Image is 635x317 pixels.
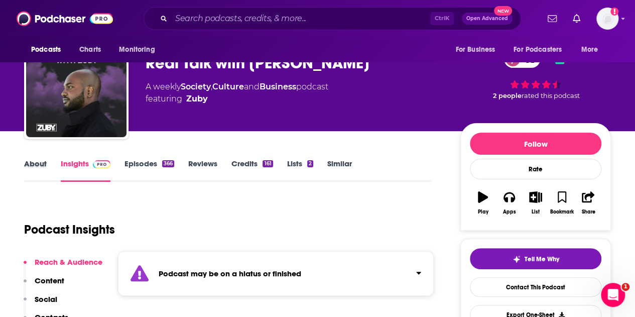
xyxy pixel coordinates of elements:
div: A weekly podcast [146,81,328,105]
iframe: Intercom live chat [601,283,625,307]
button: Follow [470,133,601,155]
span: Monitoring [119,43,155,57]
div: Search podcasts, credits, & more... [144,7,521,30]
a: Zuby [186,93,208,105]
div: Share [581,209,595,215]
a: Credits161 [231,159,273,182]
p: Content [35,276,64,285]
div: List [532,209,540,215]
div: Apps [503,209,516,215]
img: Podchaser Pro [93,160,110,168]
a: About [24,159,47,182]
span: Tell Me Why [525,255,559,263]
span: For Business [455,43,495,57]
button: Open AdvancedNew [462,13,513,25]
div: Rate [470,159,601,179]
span: Charts [79,43,101,57]
img: Real Talk with Zuby [26,37,126,137]
span: More [581,43,598,57]
div: 161 [263,160,273,167]
span: New [494,6,512,16]
span: 1 [621,283,629,291]
button: Play [470,185,496,221]
a: Society [181,82,211,91]
button: Share [575,185,601,221]
p: Reach & Audience [35,257,102,267]
div: 366 [162,160,174,167]
strong: Podcast may be on a hiatus or finished [159,269,301,278]
span: , [211,82,212,91]
svg: Add a profile image [610,8,618,16]
img: tell me why sparkle [513,255,521,263]
input: Search podcasts, credits, & more... [171,11,430,27]
button: Content [24,276,64,294]
a: Lists2 [287,159,313,182]
button: tell me why sparkleTell Me Why [470,248,601,269]
span: 2 people [493,92,522,99]
span: For Podcasters [514,43,562,57]
span: Podcasts [31,43,61,57]
button: Reach & Audience [24,257,102,276]
a: Culture [212,82,244,91]
button: Show profile menu [596,8,618,30]
div: 63 2 peoplerated this podcast [460,44,611,106]
h1: Podcast Insights [24,222,115,237]
a: Reviews [188,159,217,182]
span: Ctrl K [430,12,454,25]
img: User Profile [596,8,618,30]
button: open menu [574,40,611,59]
a: InsightsPodchaser Pro [61,159,110,182]
a: Similar [327,159,352,182]
a: Contact This Podcast [470,277,601,297]
a: Show notifications dropdown [569,10,584,27]
div: Play [478,209,488,215]
button: open menu [507,40,576,59]
button: open menu [24,40,74,59]
button: Bookmark [549,185,575,221]
div: Bookmark [550,209,574,215]
span: featuring [146,93,328,105]
a: Business [260,82,296,91]
button: List [523,185,549,221]
div: 2 [307,160,313,167]
section: Click to expand status details [118,251,434,296]
a: Episodes366 [124,159,174,182]
p: Social [35,294,57,304]
img: Podchaser - Follow, Share and Rate Podcasts [17,9,113,28]
a: Charts [73,40,107,59]
span: Logged in as gabrielle.gantz [596,8,618,30]
button: Apps [496,185,522,221]
button: open menu [112,40,168,59]
button: open menu [448,40,507,59]
span: rated this podcast [522,92,580,99]
span: and [244,82,260,91]
span: Open Advanced [466,16,508,21]
a: Show notifications dropdown [544,10,561,27]
button: Social [24,294,57,313]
